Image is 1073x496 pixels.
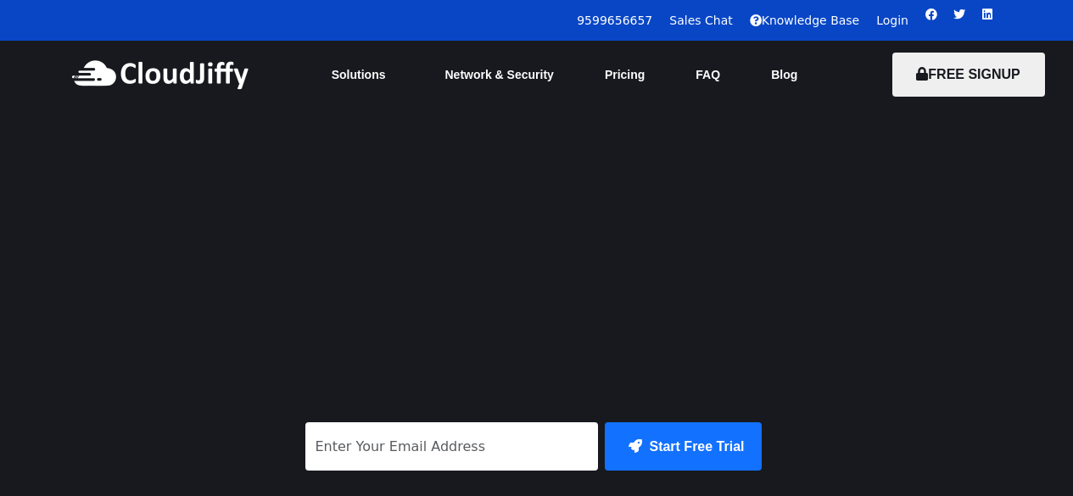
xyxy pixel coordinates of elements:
a: Pricing [579,56,670,93]
a: Login [876,14,908,27]
a: Solutions [306,56,420,93]
a: Blog [746,56,823,93]
input: Enter Your Email Address [305,422,599,471]
a: Network & Security [420,56,579,93]
a: FAQ [670,56,746,93]
a: FREE SIGNUP [892,67,1045,81]
button: FREE SIGNUP [892,53,1045,97]
a: Sales Chat [669,14,732,27]
a: Knowledge Base [750,14,860,27]
a: 9599656657 [577,14,652,27]
button: Start Free Trial [605,422,761,471]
